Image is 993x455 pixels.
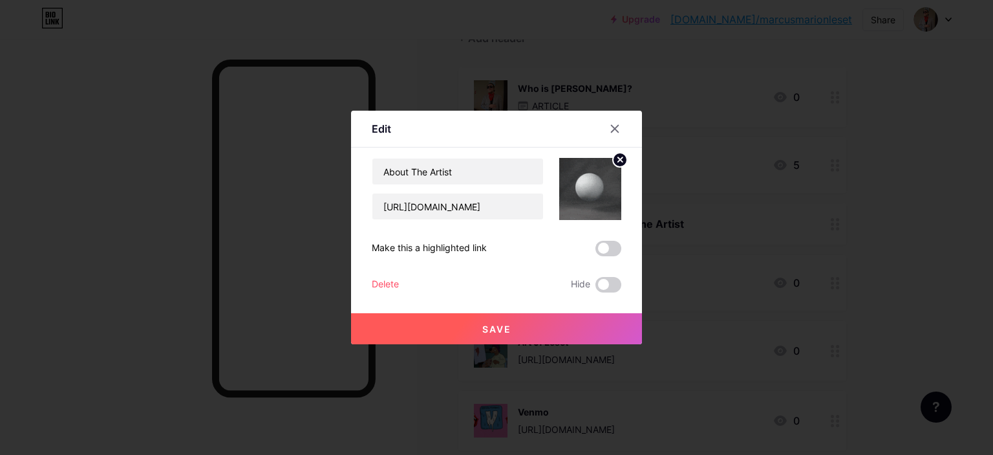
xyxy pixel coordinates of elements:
div: Delete [372,277,399,293]
button: Save [351,313,642,344]
img: link_thumbnail [559,158,621,220]
span: Save [482,324,511,335]
input: URL [372,194,543,219]
div: Make this a highlighted link [372,241,487,256]
div: Edit [372,121,391,137]
span: Hide [571,277,590,293]
input: Title [372,159,543,184]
